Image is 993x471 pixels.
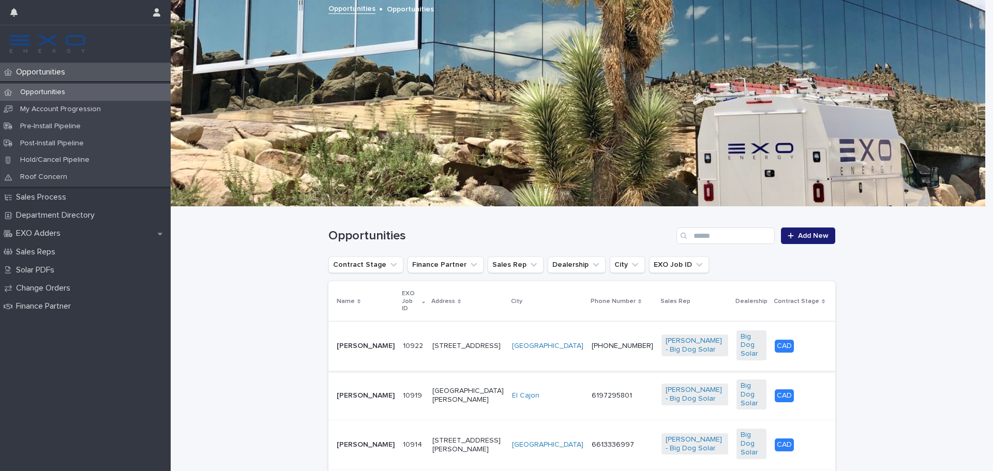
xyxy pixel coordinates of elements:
[12,122,89,131] p: Pre-Install Pipeline
[337,391,395,400] p: [PERSON_NAME]
[512,342,583,351] a: [GEOGRAPHIC_DATA]
[666,435,724,453] a: [PERSON_NAME] - Big Dog Solar
[403,340,425,351] p: 10922
[12,283,79,293] p: Change Orders
[431,296,455,307] p: Address
[548,256,606,273] button: Dealership
[741,332,762,358] a: Big Dog Solar
[328,371,969,420] tr: [PERSON_NAME]1091910919 [GEOGRAPHIC_DATA][PERSON_NAME]El Cajon 6197295801[PERSON_NAME] - Big Dog ...
[12,105,109,114] p: My Account Progression
[735,296,768,307] p: Dealership
[328,2,375,14] a: Opportunities
[676,227,775,244] input: Search
[741,382,762,407] a: Big Dog Solar
[592,441,634,448] a: 6613336997
[774,296,819,307] p: Contract Stage
[12,173,76,181] p: Roof Concern
[666,337,724,354] a: [PERSON_NAME] - Big Dog Solar
[432,387,504,404] p: [GEOGRAPHIC_DATA][PERSON_NAME]
[781,227,835,244] a: Add New
[511,296,522,307] p: City
[12,156,98,164] p: Hold/Cancel Pipeline
[488,256,544,273] button: Sales Rep
[12,67,73,77] p: Opportunities
[741,431,762,457] a: Big Dog Solar
[403,438,424,449] p: 10914
[337,440,395,449] p: [PERSON_NAME]
[775,438,794,451] div: CAD
[592,392,632,399] a: 6197295801
[328,420,969,469] tr: [PERSON_NAME]1091410914 [STREET_ADDRESS][PERSON_NAME][GEOGRAPHIC_DATA] 6613336997[PERSON_NAME] - ...
[403,389,424,400] p: 10919
[649,256,709,273] button: EXO Job ID
[402,288,419,314] p: EXO Job ID
[592,342,653,350] a: [PHONE_NUMBER]
[512,440,583,449] a: [GEOGRAPHIC_DATA]
[12,265,63,275] p: Solar PDFs
[12,301,79,311] p: Finance Partner
[328,229,672,244] h1: Opportunities
[432,436,504,454] p: [STREET_ADDRESS][PERSON_NAME]
[432,342,504,351] p: [STREET_ADDRESS]
[328,256,403,273] button: Contract Stage
[387,3,434,14] p: Opportunities
[12,139,92,148] p: Post-Install Pipeline
[12,192,74,202] p: Sales Process
[512,391,539,400] a: El Cajon
[12,88,73,97] p: Opportunities
[337,342,395,351] p: [PERSON_NAME]
[775,389,794,402] div: CAD
[610,256,645,273] button: City
[591,296,636,307] p: Phone Number
[660,296,690,307] p: Sales Rep
[408,256,484,273] button: Finance Partner
[328,322,969,371] tr: [PERSON_NAME]1092210922 [STREET_ADDRESS][GEOGRAPHIC_DATA] [PHONE_NUMBER][PERSON_NAME] - Big Dog S...
[666,386,724,403] a: [PERSON_NAME] - Big Dog Solar
[12,247,64,257] p: Sales Reps
[337,296,355,307] p: Name
[775,340,794,353] div: CAD
[12,210,103,220] p: Department Directory
[12,229,69,238] p: EXO Adders
[8,34,87,54] img: FKS5r6ZBThi8E5hshIGi
[798,232,829,239] span: Add New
